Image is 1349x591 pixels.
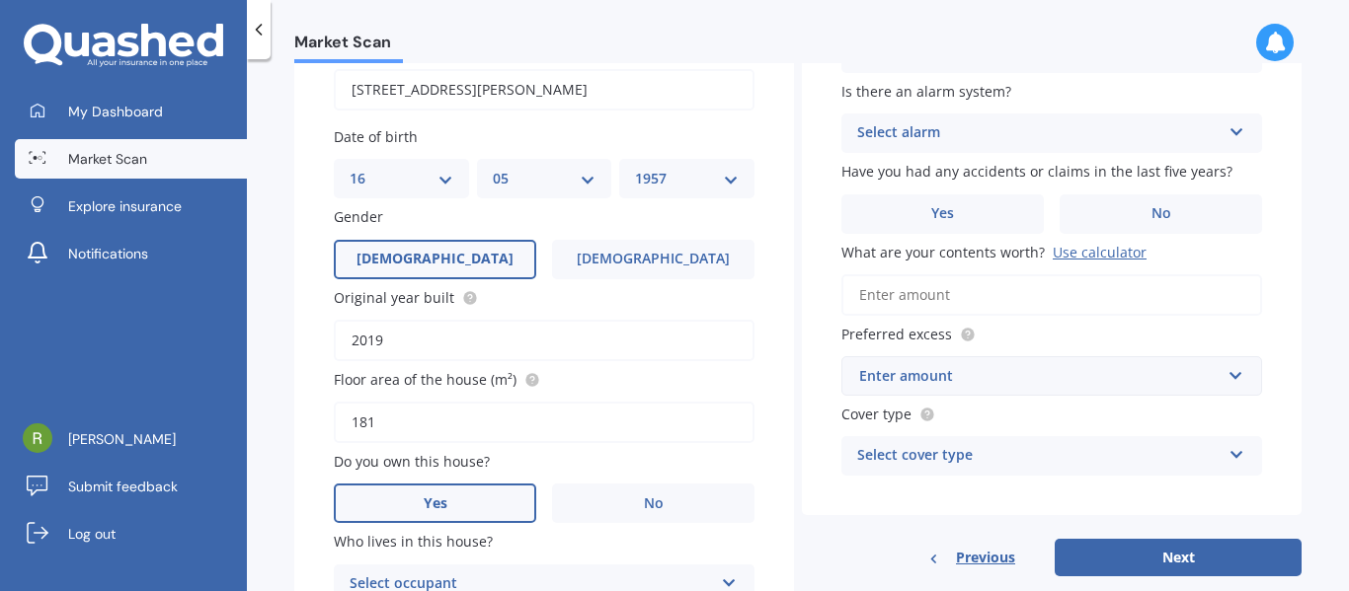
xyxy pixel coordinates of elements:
[841,82,1011,101] span: Is there an alarm system?
[841,325,952,343] span: Preferred excess
[15,139,247,179] a: Market Scan
[577,251,730,267] span: [DEMOGRAPHIC_DATA]
[841,405,912,423] span: Cover type
[424,495,447,512] span: Yes
[841,243,1045,261] span: What are your contents worth?
[841,274,1262,316] input: Enter amount
[334,533,493,552] span: Who lives in this house?
[357,251,514,267] span: [DEMOGRAPHIC_DATA]
[68,524,116,544] span: Log out
[334,288,454,307] span: Original year built
[23,423,52,453] img: ACg8ocLtZcQcd6kmUsatCXhRABBxw18AMhjIqkkY6r60yjf16C2xbQ=s96-c
[1055,539,1302,576] button: Next
[1053,243,1147,261] div: Use calculator
[68,149,147,169] span: Market Scan
[931,205,954,222] span: Yes
[334,320,754,361] input: Enter year
[15,514,247,554] a: Log out
[334,402,754,443] input: Enter floor area
[334,127,418,146] span: Date of birth
[68,244,148,263] span: Notifications
[334,370,516,389] span: Floor area of the house (m²)
[15,186,247,226] a: Explore insurance
[859,365,1221,387] div: Enter amount
[15,234,247,273] a: Notifications
[15,467,247,506] a: Submit feedback
[334,452,490,471] span: Do you own this house?
[334,69,754,111] input: Enter address
[857,444,1221,468] div: Select cover type
[15,92,247,131] a: My Dashboard
[841,163,1232,182] span: Have you had any accidents or claims in the last five years?
[644,495,664,512] span: No
[334,208,383,227] span: Gender
[15,419,247,459] a: [PERSON_NAME]
[68,102,163,121] span: My Dashboard
[294,33,403,59] span: Market Scan
[956,543,1015,572] span: Previous
[68,429,176,449] span: [PERSON_NAME]
[1151,205,1171,222] span: No
[68,196,182,216] span: Explore insurance
[68,477,178,496] span: Submit feedback
[857,121,1221,145] div: Select alarm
